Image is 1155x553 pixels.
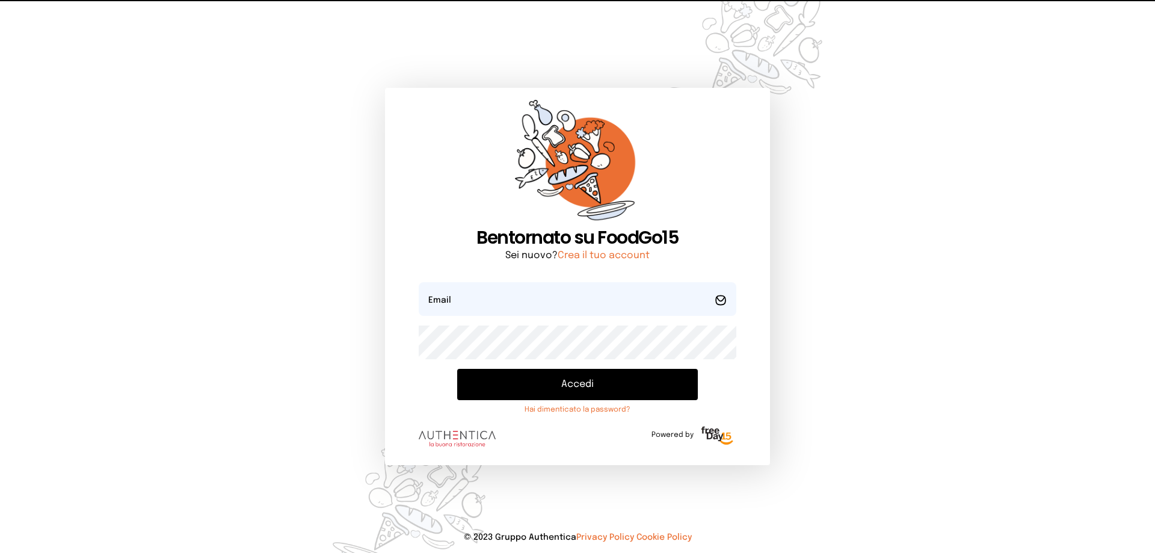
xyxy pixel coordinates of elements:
span: Powered by [651,430,694,440]
p: © 2023 Gruppo Authentica [19,531,1136,543]
img: logo-freeday.3e08031.png [698,424,736,448]
a: Hai dimenticato la password? [457,405,698,415]
p: Sei nuovo? [419,249,736,263]
h1: Bentornato su FoodGo15 [419,227,736,249]
button: Accedi [457,369,698,400]
a: Crea il tuo account [558,250,650,261]
img: logo.8f33a47.png [419,431,496,446]
img: sticker-orange.65babaf.png [515,100,640,227]
a: Privacy Policy [576,533,634,542]
a: Cookie Policy [636,533,692,542]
